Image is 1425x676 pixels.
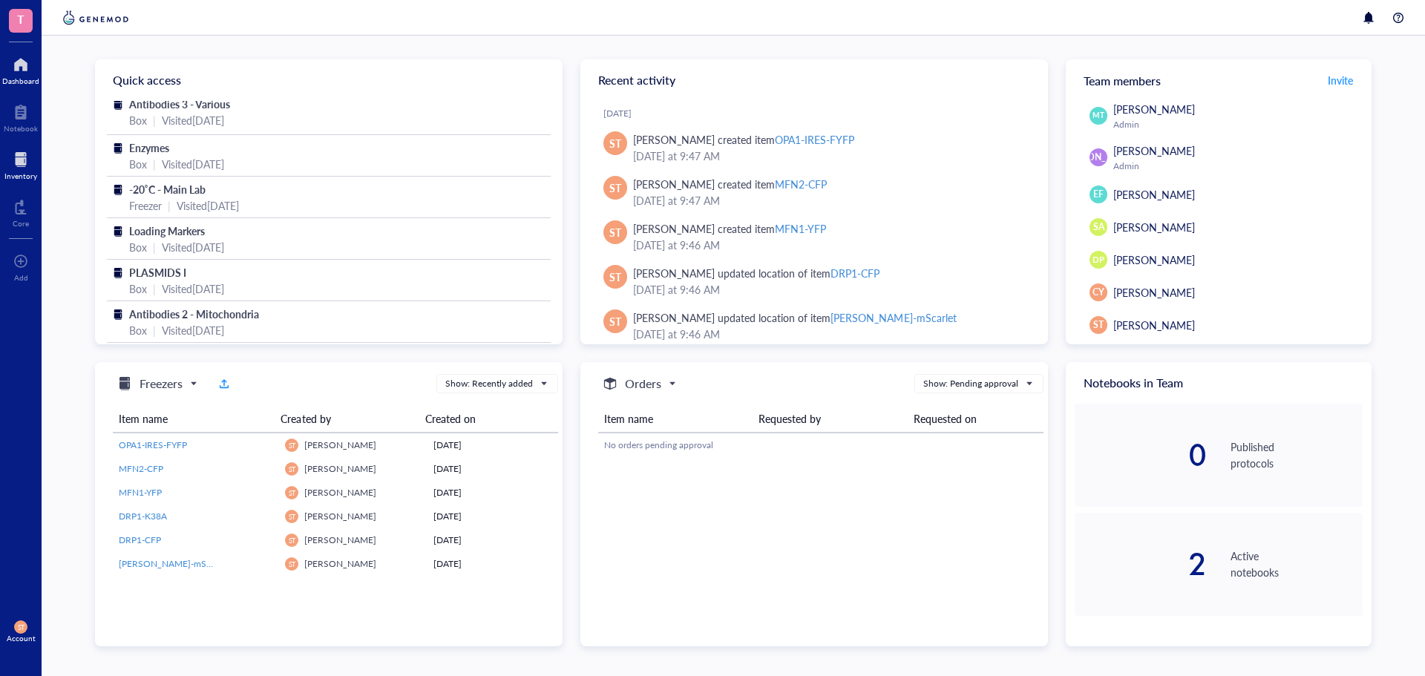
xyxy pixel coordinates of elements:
[288,488,295,496] span: ST
[119,462,273,476] a: MFN2-CFP
[445,377,533,390] div: Show: Recently added
[633,220,826,237] div: [PERSON_NAME] created item
[13,219,29,228] div: Core
[162,112,224,128] div: Visited [DATE]
[633,192,1024,209] div: [DATE] at 9:47 AM
[1113,143,1195,158] span: [PERSON_NAME]
[1113,285,1195,300] span: [PERSON_NAME]
[14,273,28,282] div: Add
[1092,254,1104,266] span: DP
[304,510,376,522] span: [PERSON_NAME]
[603,108,1036,119] div: [DATE]
[162,239,224,255] div: Visited [DATE]
[1327,68,1354,92] a: Invite
[129,223,205,238] span: Loading Markers
[433,462,552,476] div: [DATE]
[1113,252,1195,267] span: [PERSON_NAME]
[609,224,621,240] span: ST
[288,559,295,568] span: ST
[1113,160,1357,172] div: Admin
[1093,318,1104,332] span: ST
[775,132,854,147] div: OPA1-IRES-FYFP
[59,9,132,27] img: genemod-logo
[592,214,1036,259] a: ST[PERSON_NAME] created itemMFN1-YFP[DATE] at 9:46 AM
[609,180,621,196] span: ST
[633,265,879,281] div: [PERSON_NAME] updated location of item
[4,124,38,133] div: Notebook
[625,375,661,393] h5: Orders
[304,486,376,499] span: [PERSON_NAME]
[580,59,1048,101] div: Recent activity
[433,510,552,523] div: [DATE]
[129,280,147,297] div: Box
[433,534,552,547] div: [DATE]
[129,306,259,321] span: Antibodies 2 - Mitochondria
[433,439,552,452] div: [DATE]
[153,322,156,338] div: |
[119,510,167,522] span: DRP1-K38A
[1328,73,1353,88] span: Invite
[592,170,1036,214] a: ST[PERSON_NAME] created itemMFN2-CFP[DATE] at 9:47 AM
[119,439,273,452] a: OPA1-IRES-FYFP
[1063,151,1135,164] span: [PERSON_NAME]
[775,221,826,236] div: MFN1-YFP
[153,280,156,297] div: |
[17,10,24,28] span: T
[129,156,147,172] div: Box
[1113,187,1195,202] span: [PERSON_NAME]
[753,405,907,433] th: Requested by
[4,171,37,180] div: Inventory
[1231,439,1363,471] div: Published protocols
[288,465,295,473] span: ST
[633,237,1024,253] div: [DATE] at 9:46 AM
[592,125,1036,170] a: ST[PERSON_NAME] created itemOPA1-IRES-FYFP[DATE] at 9:47 AM
[129,197,162,214] div: Freezer
[1113,220,1195,234] span: [PERSON_NAME]
[609,135,621,151] span: ST
[2,53,39,85] a: Dashboard
[433,486,552,499] div: [DATE]
[831,310,956,325] div: [PERSON_NAME]-mScarlet
[1093,220,1104,234] span: SA
[140,375,183,393] h5: Freezers
[4,100,38,133] a: Notebook
[275,405,419,433] th: Created by
[433,557,552,571] div: [DATE]
[1092,110,1104,121] span: MT
[288,536,295,544] span: ST
[1066,59,1372,101] div: Team members
[153,239,156,255] div: |
[592,259,1036,303] a: ST[PERSON_NAME] updated location of itemDRP1-CFP[DATE] at 9:46 AM
[609,269,621,285] span: ST
[1093,188,1104,201] span: EF
[7,634,36,643] div: Account
[419,405,546,433] th: Created on
[1113,318,1195,332] span: [PERSON_NAME]
[288,512,295,520] span: ST
[129,239,147,255] div: Box
[923,377,1018,390] div: Show: Pending approval
[113,405,275,433] th: Item name
[129,112,147,128] div: Box
[1075,549,1207,579] div: 2
[304,534,376,546] span: [PERSON_NAME]
[1113,102,1195,117] span: [PERSON_NAME]
[162,322,224,338] div: Visited [DATE]
[129,96,230,111] span: Antibodies 3 - Various
[288,441,295,449] span: ST
[304,557,376,570] span: [PERSON_NAME]
[2,76,39,85] div: Dashboard
[119,486,273,499] a: MFN1-YFP
[304,439,376,451] span: [PERSON_NAME]
[119,439,187,451] span: OPA1-IRES-FYFP
[1092,286,1104,299] span: CY
[119,510,273,523] a: DRP1-K38A
[598,405,753,433] th: Item name
[95,59,563,101] div: Quick access
[129,322,147,338] div: Box
[604,439,1038,452] div: No orders pending approval
[119,486,162,499] span: MFN1-YFP
[1113,119,1357,131] div: Admin
[153,156,156,172] div: |
[831,266,879,280] div: DRP1-CFP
